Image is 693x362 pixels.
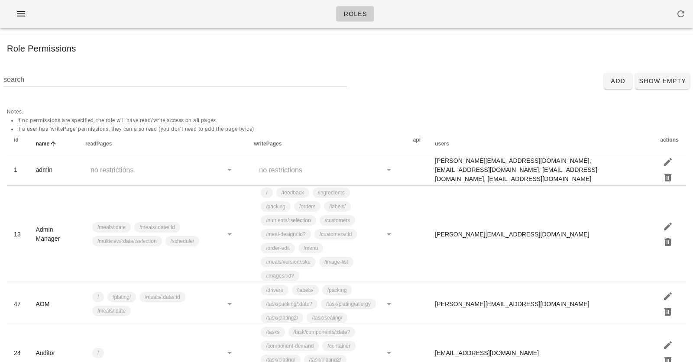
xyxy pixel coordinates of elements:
[639,78,686,84] span: Show Empty
[7,283,29,325] td: 47
[7,154,29,186] td: 1
[7,186,29,283] td: 13
[14,137,19,143] span: id
[17,125,686,133] li: if a user has 'writePage' permissions, they can also read (you don't need to add the page twice)
[29,154,78,186] td: admin
[29,283,78,325] td: AOM
[406,133,428,154] th: api: Not sorted. Activate to sort ascending.
[660,137,679,143] span: actions
[343,10,367,17] span: Roles
[29,133,78,154] th: name: Sorted ascending. Activate to sort descending.
[635,73,690,89] button: Show Empty
[247,133,406,154] th: writePages: Not sorted. Activate to sort ascending.
[78,133,247,154] th: readPages: Not sorted. Activate to sort ascending.
[653,133,686,154] th: actions: Not sorted. Activate to sort ascending.
[85,141,112,147] span: readPages
[413,137,421,143] span: api
[254,141,282,147] span: writePages
[435,141,449,147] span: users
[7,133,29,154] th: id: Not sorted. Activate to sort ascending.
[428,186,653,283] td: [PERSON_NAME][EMAIL_ADDRESS][DOMAIN_NAME]
[428,133,653,154] th: users: Not sorted. Activate to sort ascending.
[608,78,628,84] span: Add
[17,116,686,125] li: if no permissions are specified, the role will have read/write access on all pages.
[29,186,78,283] td: Admin Manager
[36,141,49,147] span: name
[428,283,653,325] td: [PERSON_NAME][EMAIL_ADDRESS][DOMAIN_NAME]
[428,154,653,186] td: [PERSON_NAME][EMAIL_ADDRESS][DOMAIN_NAME], [EMAIL_ADDRESS][DOMAIN_NAME], [EMAIL_ADDRESS][DOMAIN_N...
[336,6,375,22] a: Roles
[7,109,686,133] span: Notes:
[604,73,632,89] button: Add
